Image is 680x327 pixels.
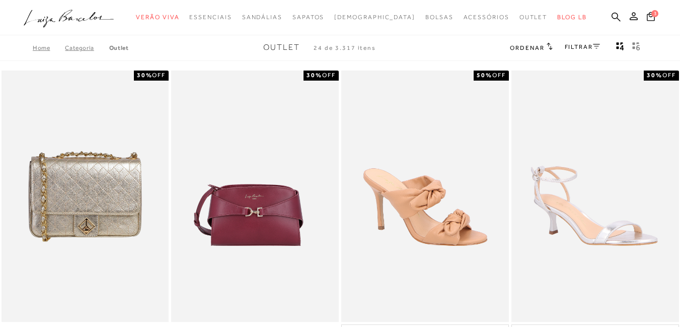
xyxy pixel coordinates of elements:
[510,44,544,51] span: Ordenar
[662,72,676,79] span: OFF
[136,14,179,21] span: Verão Viva
[512,72,678,320] a: SANDÁLIA DE TIRAS FINAS METALIZADA PRATA DE SALTO MÉDIO SANDÁLIA DE TIRAS FINAS METALIZADA PRATA ...
[647,72,662,79] strong: 30%
[322,72,336,79] span: OFF
[189,8,232,27] a: noSubCategoriesText
[613,41,627,54] button: Mostrar 4 produtos por linha
[109,44,129,51] a: Outlet
[644,11,658,25] button: 3
[342,72,508,320] img: MULE DE SALTO ALTO EM COURO BEGE COM LAÇOS
[172,72,338,320] img: BOLSA PEQUENA EM COURO MARSALA COM FERRAGEM EM GANCHO
[172,72,338,320] a: BOLSA PEQUENA EM COURO MARSALA COM FERRAGEM EM GANCHO BOLSA PEQUENA EM COURO MARSALA COM FERRAGEM...
[629,41,643,54] button: gridText6Desc
[477,72,492,79] strong: 50%
[292,14,324,21] span: Sapatos
[33,44,65,51] a: Home
[425,14,454,21] span: Bolsas
[137,72,153,79] strong: 30%
[65,44,109,51] a: Categoria
[314,44,376,51] span: 24 de 3.317 itens
[292,8,324,27] a: noSubCategoriesText
[263,43,300,52] span: Outlet
[242,8,282,27] a: noSubCategoriesText
[651,10,658,17] span: 3
[342,72,508,320] a: MULE DE SALTO ALTO EM COURO BEGE COM LAÇOS MULE DE SALTO ALTO EM COURO BEGE COM LAÇOS
[464,8,509,27] a: noSubCategoriesText
[519,14,548,21] span: Outlet
[557,14,586,21] span: BLOG LB
[334,14,415,21] span: [DEMOGRAPHIC_DATA]
[519,8,548,27] a: noSubCategoriesText
[565,43,600,50] a: FILTRAR
[242,14,282,21] span: Sandálias
[307,72,322,79] strong: 30%
[136,8,179,27] a: noSubCategoriesText
[492,72,506,79] span: OFF
[152,72,166,79] span: OFF
[3,72,168,320] img: Bolsa média pesponto monograma dourado
[512,72,678,320] img: SANDÁLIA DE TIRAS FINAS METALIZADA PRATA DE SALTO MÉDIO
[425,8,454,27] a: noSubCategoriesText
[334,8,415,27] a: noSubCategoriesText
[189,14,232,21] span: Essenciais
[557,8,586,27] a: BLOG LB
[464,14,509,21] span: Acessórios
[3,72,168,320] a: Bolsa média pesponto monograma dourado Bolsa média pesponto monograma dourado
